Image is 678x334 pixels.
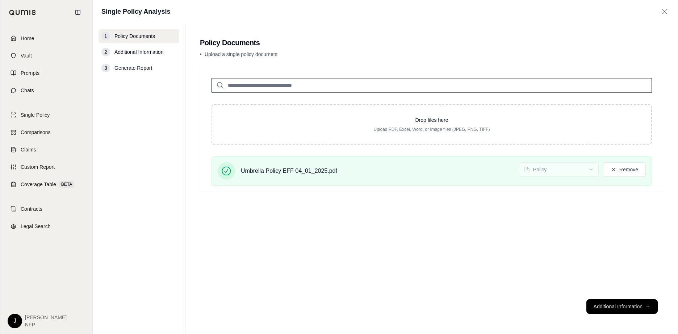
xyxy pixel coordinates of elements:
span: Claims [21,146,36,153]
p: Upload PDF, Excel, Word, or Image files (JPEG, PNG, TIFF) [224,127,640,132]
button: Additional Information→ [586,299,658,314]
span: Policy Documents [114,33,155,40]
a: Contracts [5,201,88,217]
a: Coverage TableBETA [5,176,88,192]
button: Collapse sidebar [72,7,84,18]
span: Generate Report [114,64,152,72]
span: NFP [25,321,67,328]
span: Upload a single policy document [205,51,278,57]
span: BETA [59,181,74,188]
a: Comparisons [5,124,88,140]
span: Umbrella Policy EFF 04_01_2025.pdf [241,167,337,175]
span: Legal Search [21,223,51,230]
a: Claims [5,142,88,158]
span: Single Policy [21,111,50,119]
div: 3 [101,64,110,72]
a: Prompts [5,65,88,81]
img: Qumis Logo [9,10,36,15]
div: J [8,314,22,328]
span: • [200,51,202,57]
span: → [645,303,650,310]
span: Home [21,35,34,42]
a: Chats [5,82,88,98]
span: Additional Information [114,48,163,56]
span: Contracts [21,205,42,213]
a: Home [5,30,88,46]
div: 2 [101,48,110,56]
span: Comparisons [21,129,50,136]
a: Vault [5,48,88,64]
a: Single Policy [5,107,88,123]
div: 1 [101,32,110,40]
span: [PERSON_NAME] [25,314,67,321]
a: Custom Report [5,159,88,175]
span: Prompts [21,69,39,77]
h1: Single Policy Analysis [101,7,170,17]
span: Coverage Table [21,181,56,188]
a: Legal Search [5,218,88,234]
button: Remove [603,162,646,177]
p: Drop files here [224,116,640,124]
span: Vault [21,52,32,59]
span: Custom Report [21,163,55,171]
h2: Policy Documents [200,38,664,48]
span: Chats [21,87,34,94]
